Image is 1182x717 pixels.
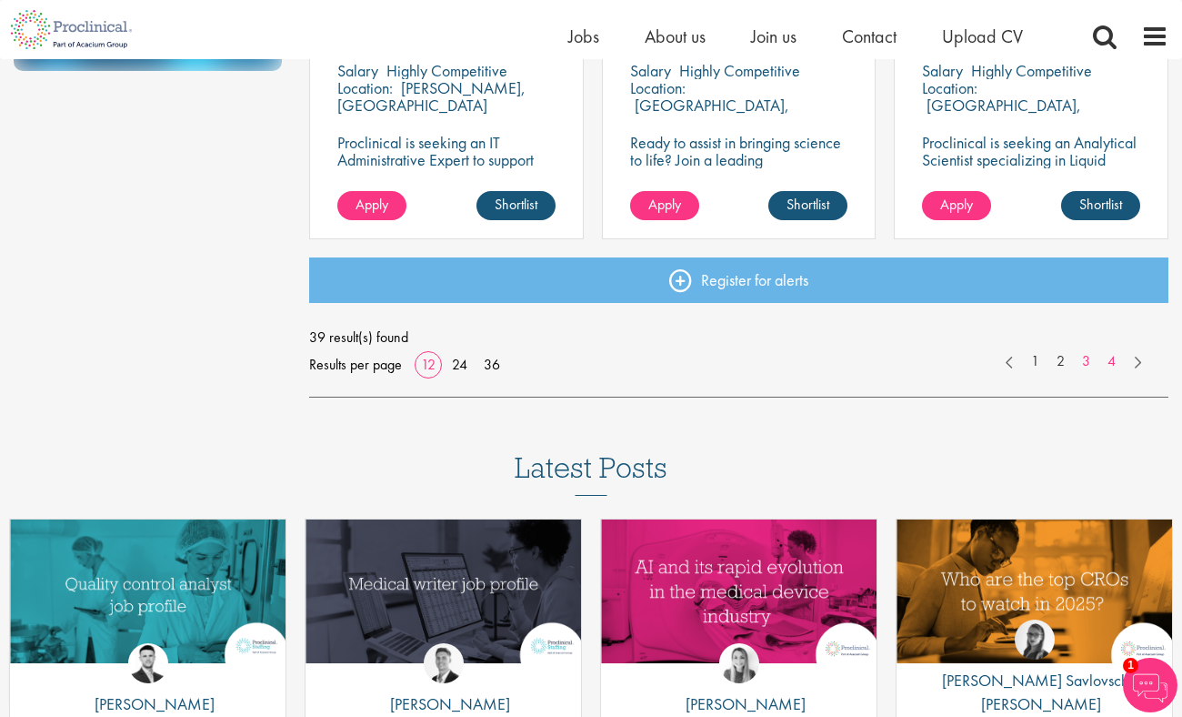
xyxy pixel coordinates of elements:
p: [PERSON_NAME] [672,692,806,716]
span: 1 [1123,658,1138,673]
p: [GEOGRAPHIC_DATA], [GEOGRAPHIC_DATA] [922,95,1081,133]
img: Hannah Burke [719,643,759,683]
a: Contact [842,25,897,48]
a: 2 [1047,351,1074,372]
a: Link to a post [10,520,285,681]
a: Shortlist [1061,191,1140,220]
p: Highly Competitive [971,60,1092,81]
p: Proclinical is seeking an Analytical Scientist specializing in Liquid Chromatography to join our ... [922,134,1140,203]
p: [PERSON_NAME] Savlovschi - [PERSON_NAME] [897,669,1172,715]
a: 1 [1022,351,1048,372]
p: Proclinical is seeking an IT Administrative Expert to support the Commercial stream SAP SD of the... [337,134,556,220]
a: 12 [415,355,442,374]
img: Theodora Savlovschi - Wicks [1015,620,1055,660]
img: Top 10 CROs 2025 | Proclinical [897,520,1172,662]
img: AI and Its Impact on the Medical Device Industry | Proclinical [601,520,876,662]
a: Apply [922,191,991,220]
img: Joshua Godden [128,643,168,683]
a: Link to a post [897,520,1172,681]
a: Shortlist [768,191,847,220]
span: 39 result(s) found [309,324,1168,351]
span: Salary [337,60,378,81]
h3: Latest Posts [515,452,667,496]
p: Highly Competitive [679,60,800,81]
img: Medical writer job profile [306,520,581,662]
span: Apply [356,195,388,214]
span: Salary [922,60,963,81]
p: [PERSON_NAME], [GEOGRAPHIC_DATA] [337,77,526,116]
p: [PERSON_NAME] [81,692,215,716]
a: 24 [446,355,474,374]
img: Chatbot [1123,658,1177,712]
span: Location: [630,77,686,98]
span: Apply [940,195,973,214]
a: Apply [630,191,699,220]
span: Location: [922,77,977,98]
a: 4 [1098,351,1125,372]
span: Results per page [309,351,402,379]
a: Jobs [568,25,599,48]
img: quality control analyst job profile [10,520,285,662]
a: Register for alerts [309,258,1168,303]
a: Shortlist [476,191,556,220]
p: [PERSON_NAME] [376,692,510,716]
p: Ready to assist in bringing science to life? Join a leading pharmaceutical company to play a key ... [630,134,848,237]
img: George Watson [424,643,464,683]
a: 36 [477,355,506,374]
p: Highly Competitive [386,60,507,81]
span: Apply [648,195,681,214]
p: [GEOGRAPHIC_DATA], [GEOGRAPHIC_DATA] [630,95,789,133]
span: Salary [630,60,671,81]
a: Link to a post [601,520,876,681]
span: Location: [337,77,393,98]
a: Apply [337,191,406,220]
a: About us [645,25,706,48]
a: 3 [1073,351,1099,372]
a: Join us [751,25,796,48]
a: Link to a post [306,520,581,681]
a: Upload CV [942,25,1023,48]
